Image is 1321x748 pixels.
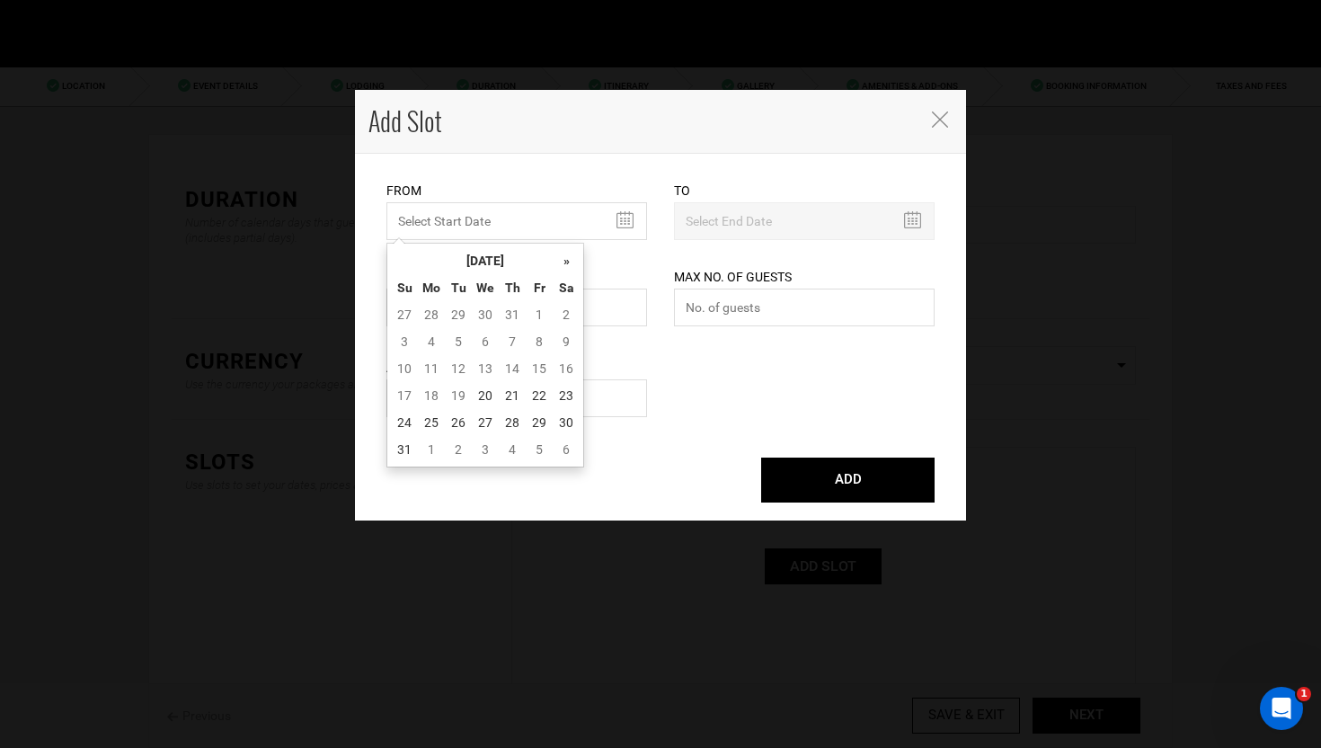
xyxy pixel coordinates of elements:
label: From [386,182,421,200]
td: 31 [391,436,418,463]
td: 14 [499,355,526,382]
td: 4 [418,328,445,355]
td: 2 [553,301,580,328]
label: To [674,182,690,200]
th: Th [499,274,526,301]
td: 19 [445,382,472,409]
th: Sa [553,274,580,301]
td: 6 [472,328,499,355]
td: 24 [391,409,418,436]
td: 29 [445,301,472,328]
th: Mo [418,274,445,301]
button: ADD [761,458,935,503]
th: [DATE] [418,247,553,274]
th: We [472,274,499,301]
td: 28 [499,409,526,436]
td: 17 [391,382,418,409]
td: 31 [499,301,526,328]
td: 3 [391,328,418,355]
td: 16 [553,355,580,382]
th: Su [391,274,418,301]
td: 5 [445,328,472,355]
td: 27 [472,409,499,436]
td: 28 [418,301,445,328]
td: 1 [418,436,445,463]
label: Max No. of Guests [674,268,792,286]
input: No. of guests [674,289,935,326]
td: 27 [391,301,418,328]
td: 13 [472,355,499,382]
th: Tu [445,274,472,301]
td: 18 [418,382,445,409]
td: 1 [526,301,553,328]
td: 9 [553,328,580,355]
td: 7 [499,328,526,355]
td: 6 [553,436,580,463]
button: Close [930,109,948,128]
td: 8 [526,328,553,355]
td: 11 [418,355,445,382]
td: 5 [526,436,553,463]
th: Fr [526,274,553,301]
span: 1 [1297,687,1311,701]
td: 22 [526,382,553,409]
td: 15 [526,355,553,382]
td: 20 [472,382,499,409]
input: Select Start Date [386,202,647,240]
h4: Add Slot [368,103,912,139]
td: 12 [445,355,472,382]
td: 25 [418,409,445,436]
td: 26 [445,409,472,436]
td: 29 [526,409,553,436]
td: 3 [472,436,499,463]
td: 21 [499,382,526,409]
td: 30 [553,409,580,436]
td: 4 [499,436,526,463]
td: 10 [391,355,418,382]
td: 30 [472,301,499,328]
th: » [553,247,580,274]
iframe: Intercom live chat [1260,687,1303,730]
td: 23 [553,382,580,409]
td: 2 [445,436,472,463]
